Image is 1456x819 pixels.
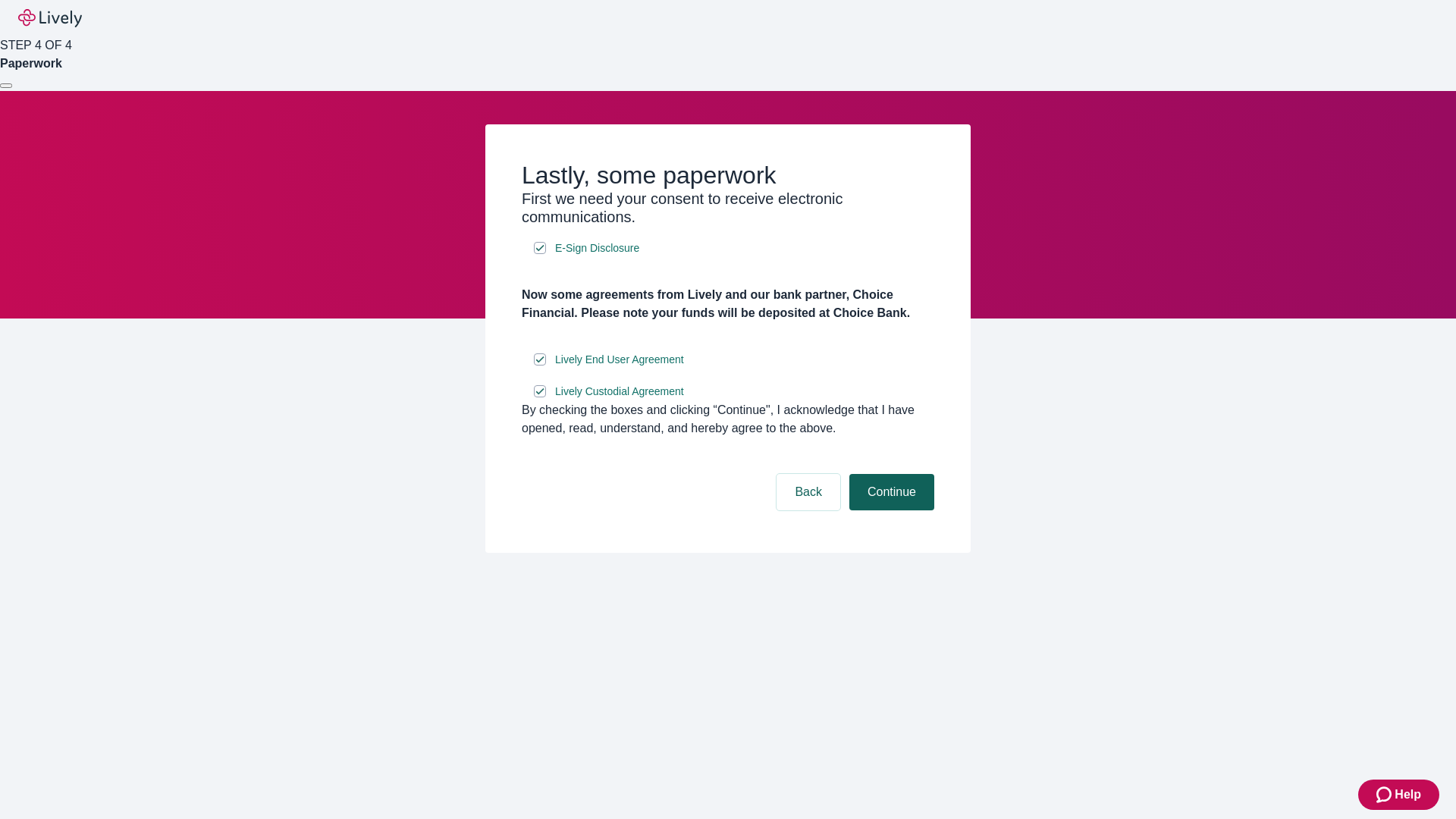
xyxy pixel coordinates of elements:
div: By checking the boxes and clicking “Continue", I acknowledge that I have opened, read, understand... [522,401,934,438]
button: Zendesk support iconHelp [1358,780,1439,810]
a: e-sign disclosure document [552,382,687,401]
h4: Now some agreements from Lively and our bank partner, Choice Financial. Please note your funds wi... [522,286,934,322]
span: E-Sign Disclosure [555,240,639,256]
span: Lively Custodial Agreement [555,384,684,400]
button: Continue [849,474,934,510]
h2: Lastly, some paperwork [522,161,934,190]
span: Help [1395,786,1421,804]
a: e-sign disclosure document [552,350,687,369]
h3: First we need your consent to receive electronic communications. [522,190,934,226]
span: Lively End User Agreement [555,352,684,368]
a: e-sign disclosure document [552,239,642,258]
img: Lively [18,9,82,27]
button: Back [777,474,840,510]
svg: Zendesk support icon [1376,786,1395,804]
